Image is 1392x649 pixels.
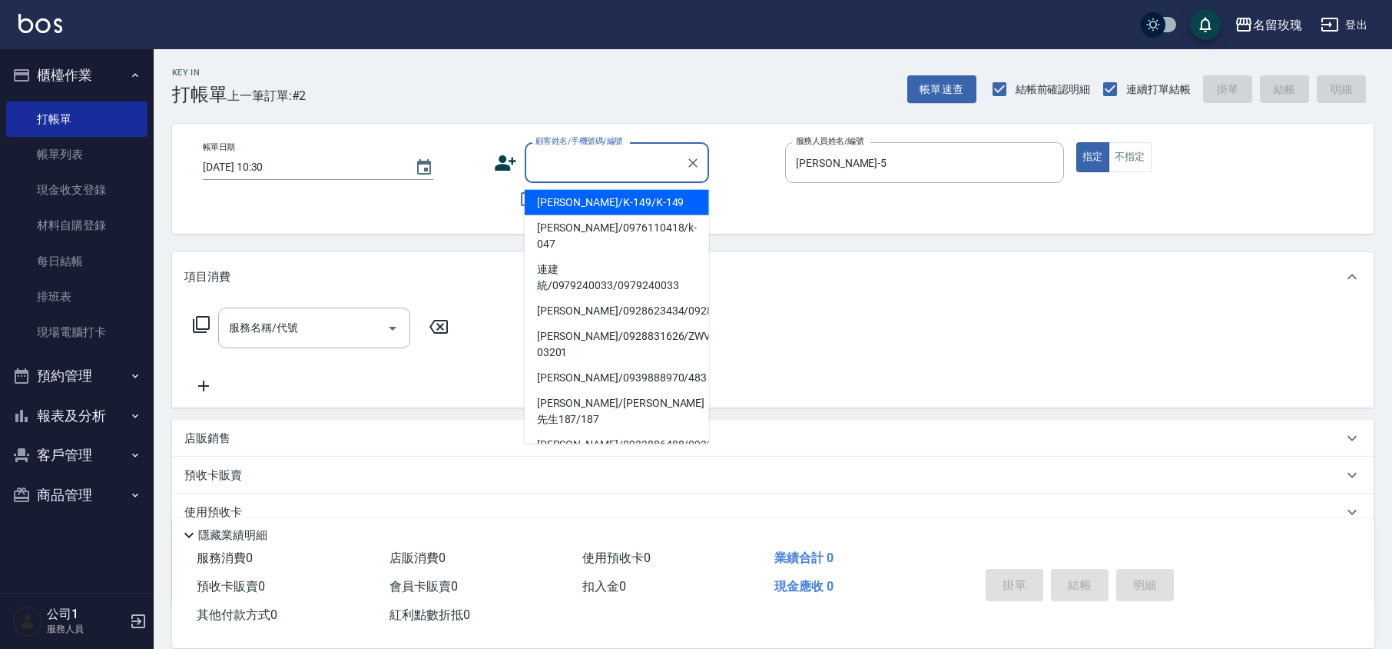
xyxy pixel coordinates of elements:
span: 使用預收卡 0 [582,551,651,565]
a: 材料自購登錄 [6,208,147,243]
li: [PERSON_NAME]/[PERSON_NAME]先生187/187 [525,391,709,432]
button: Clear [682,152,704,174]
button: 登出 [1314,11,1374,39]
p: 使用預收卡 [184,504,242,521]
span: 現金應收 0 [774,579,834,594]
div: 使用預收卡 [172,494,1374,531]
span: 店販消費 0 [389,551,446,565]
li: 連建統/0979240033/0979240033 [525,257,709,298]
button: 商品管理 [6,475,147,515]
p: 項目消費 [184,269,230,285]
li: [PERSON_NAME]/0928831626/ZWVI-03201 [525,324,709,365]
button: 櫃檯作業 [6,55,147,95]
h5: 公司1 [47,607,125,622]
button: 報表及分析 [6,396,147,436]
div: 項目消費 [172,252,1374,301]
li: [PERSON_NAME]/0939888970/483 [525,365,709,391]
button: 預約管理 [6,356,147,396]
button: 帳單速查 [907,75,976,104]
li: [PERSON_NAME]/K-149/K-149 [525,190,709,215]
h3: 打帳單 [172,84,227,105]
span: 業績合計 0 [774,551,834,565]
button: Choose date, selected date is 2025-10-09 [406,149,442,186]
a: 帳單列表 [6,137,147,172]
span: 服務消費 0 [197,551,253,565]
span: 其他付款方式 0 [197,607,277,622]
span: 連續打單結帳 [1126,82,1191,98]
span: 上一筆訂單:#2 [227,86,307,105]
a: 排班表 [6,279,147,315]
img: Person [12,606,43,637]
li: [PERSON_NAME]/0933886488/0933886488 [525,432,709,458]
button: Open [380,316,405,341]
button: 客戶管理 [6,435,147,475]
li: [PERSON_NAME]/0928623434/0928623434 [525,298,709,324]
span: 預收卡販賣 0 [197,579,265,594]
label: 帳單日期 [203,141,235,153]
h2: Key In [172,68,227,78]
input: YYYY/MM/DD hh:mm [203,155,399,180]
button: save [1190,9,1221,40]
div: 名留玫瑰 [1253,15,1302,35]
p: 服務人員 [47,622,125,636]
a: 現場電腦打卡 [6,315,147,350]
label: 服務人員姓名/編號 [796,135,863,147]
img: Logo [18,14,62,33]
span: 紅利點數折抵 0 [389,607,470,622]
div: 預收卡販賣 [172,457,1374,494]
span: 會員卡販賣 0 [389,579,458,594]
button: 不指定 [1109,142,1152,172]
a: 每日結帳 [6,244,147,279]
button: 名留玫瑰 [1228,9,1308,41]
span: 結帳前確認明細 [1016,82,1091,98]
p: 隱藏業績明細 [198,528,267,544]
button: 指定 [1076,142,1109,172]
p: 店販銷售 [184,431,230,447]
a: 打帳單 [6,102,147,137]
label: 顧客姓名/手機號碼/編號 [535,135,623,147]
li: [PERSON_NAME]/0976110418/k-047 [525,215,709,257]
a: 現金收支登錄 [6,172,147,208]
span: 扣入金 0 [582,579,626,594]
p: 預收卡販賣 [184,468,242,484]
div: 店販銷售 [172,420,1374,457]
